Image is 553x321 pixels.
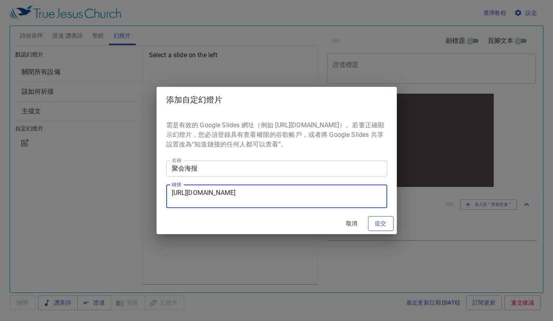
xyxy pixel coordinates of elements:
textarea: [URL][DOMAIN_NAME] [172,189,382,204]
span: 提交 [374,219,387,229]
span: 取消 [342,219,362,229]
h2: 添加自定幻燈片 [166,93,387,106]
p: 需是有效的 Google Slides 網址（例如 [URL][DOMAIN_NAME]）。若要正確顯示幻燈片，您必須登錄具有查看權限的谷歌帳戶，或者將 Google Slides 共享設置改為... [166,120,387,149]
button: 取消 [339,216,365,231]
button: 提交 [368,216,394,231]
